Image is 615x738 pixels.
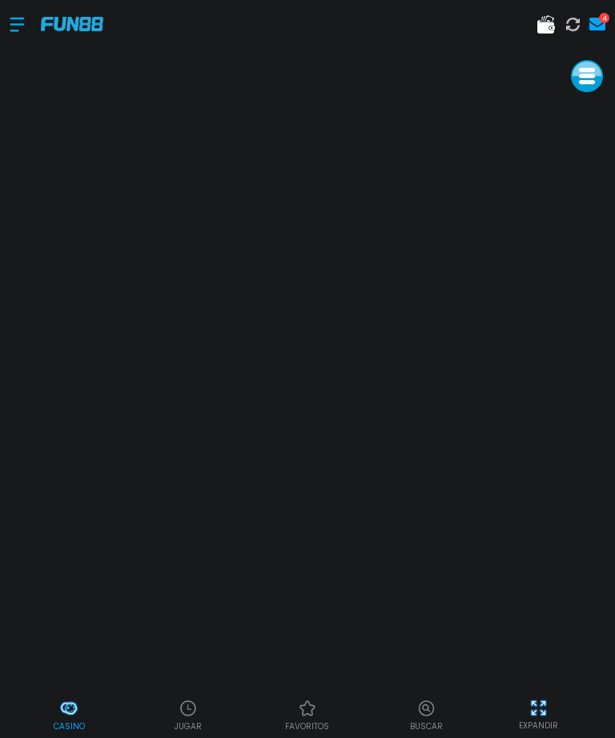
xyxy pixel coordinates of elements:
p: EXPANDIR [519,720,558,732]
a: CasinoCasinoCasino [10,696,129,732]
a: 4 [585,13,605,35]
img: Casino Favoritos [298,699,317,718]
a: Casino FavoritosCasino Favoritosfavoritos [248,696,368,732]
p: Buscar [410,720,443,732]
img: Casino Jugar [179,699,198,718]
img: Company Logo [41,17,103,30]
p: favoritos [285,720,329,732]
img: hide [529,698,549,718]
p: Casino [54,720,85,732]
div: 4 [599,13,609,23]
a: Casino JugarCasino JugarJUGAR [129,696,248,732]
p: JUGAR [175,720,202,732]
button: Buscar [367,696,486,732]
